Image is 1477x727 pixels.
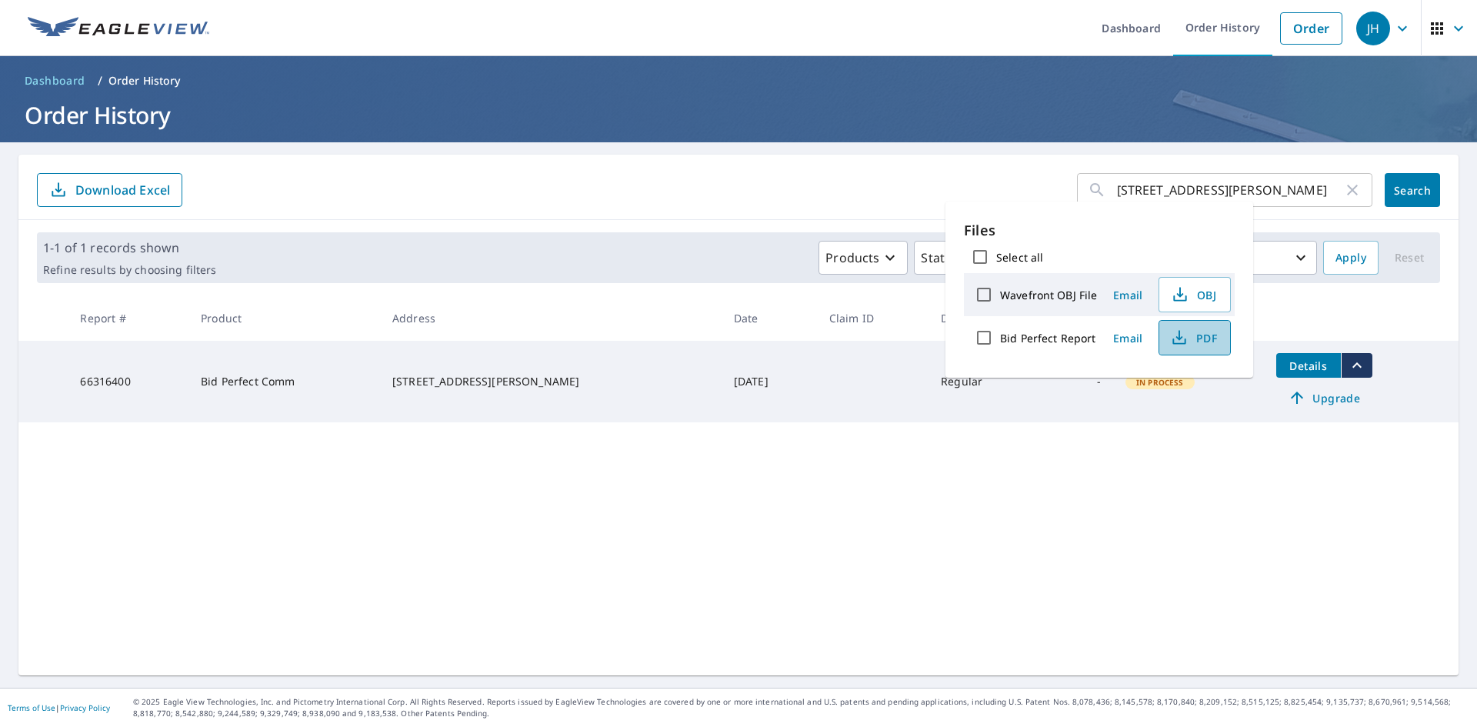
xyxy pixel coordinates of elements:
[1117,168,1343,212] input: Address, Report #, Claim ID, etc.
[1276,385,1372,410] a: Upgrade
[914,241,987,275] button: Status
[996,250,1043,265] label: Select all
[1103,326,1152,350] button: Email
[380,295,722,341] th: Address
[60,702,110,713] a: Privacy Policy
[1109,331,1146,345] span: Email
[1109,288,1146,302] span: Email
[1000,288,1097,302] label: Wavefront OBJ File
[43,263,216,277] p: Refine results by choosing filters
[1397,183,1428,198] span: Search
[1280,12,1342,45] a: Order
[68,341,188,422] td: 66316400
[825,248,879,267] p: Products
[1341,353,1372,378] button: filesDropdownBtn-66316400
[18,68,1459,93] nav: breadcrumb
[819,241,908,275] button: Products
[1385,173,1440,207] button: Search
[188,295,380,341] th: Product
[1169,285,1218,304] span: OBJ
[25,73,85,88] span: Dashboard
[68,295,188,341] th: Report #
[8,703,110,712] p: |
[722,295,817,341] th: Date
[929,295,1037,341] th: Delivery
[8,702,55,713] a: Terms of Use
[1285,358,1332,373] span: Details
[37,173,182,207] button: Download Excel
[1356,12,1390,45] div: JH
[18,68,92,93] a: Dashboard
[133,696,1469,719] p: © 2025 Eagle View Technologies, Inc. and Pictometry International Corp. All Rights Reserved. Repo...
[43,238,216,257] p: 1-1 of 1 records shown
[964,220,1235,241] p: Files
[1127,377,1193,388] span: In Process
[1285,389,1363,407] span: Upgrade
[1276,353,1341,378] button: detailsBtn-66316400
[722,341,817,422] td: [DATE]
[1335,248,1366,268] span: Apply
[1159,277,1231,312] button: OBJ
[75,182,170,198] p: Download Excel
[1159,320,1231,355] button: PDF
[108,73,181,88] p: Order History
[98,72,102,90] li: /
[1323,241,1379,275] button: Apply
[817,295,929,341] th: Claim ID
[1037,341,1113,422] td: -
[1000,331,1095,345] label: Bid Perfect Report
[28,17,209,40] img: EV Logo
[18,99,1459,131] h1: Order History
[921,248,959,267] p: Status
[1169,328,1218,347] span: PDF
[1103,283,1152,307] button: Email
[188,341,380,422] td: Bid Perfect Comm
[929,341,1037,422] td: Regular
[392,374,709,389] div: [STREET_ADDRESS][PERSON_NAME]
